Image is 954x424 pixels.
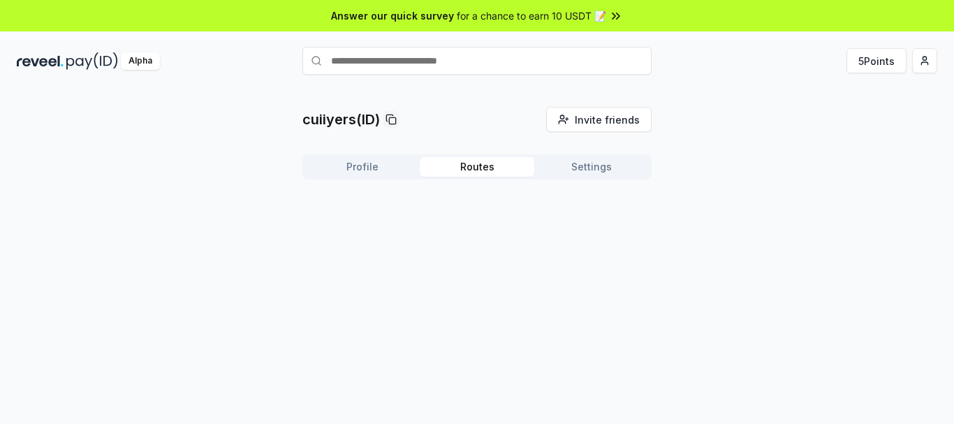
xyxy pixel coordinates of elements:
[305,157,420,177] button: Profile
[546,107,652,132] button: Invite friends
[121,52,160,70] div: Alpha
[420,157,534,177] button: Routes
[66,52,118,70] img: pay_id
[457,8,606,23] span: for a chance to earn 10 USDT 📝
[17,52,64,70] img: reveel_dark
[575,112,640,127] span: Invite friends
[534,157,649,177] button: Settings
[331,8,454,23] span: Answer our quick survey
[302,110,380,129] p: cuiiyers(ID)
[846,48,907,73] button: 5Points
